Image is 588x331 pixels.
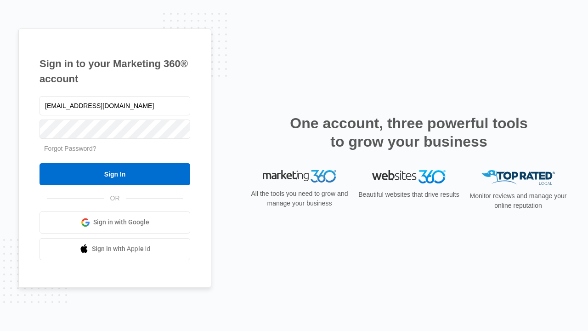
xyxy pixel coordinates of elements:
[481,170,555,185] img: Top Rated Local
[467,191,570,211] p: Monitor reviews and manage your online reputation
[357,190,460,200] p: Beautiful websites that drive results
[287,114,531,151] h2: One account, three powerful tools to grow your business
[92,244,151,254] span: Sign in with Apple Id
[40,163,190,185] input: Sign In
[93,217,149,227] span: Sign in with Google
[248,189,351,208] p: All the tools you need to grow and manage your business
[40,211,190,234] a: Sign in with Google
[40,56,190,86] h1: Sign in to your Marketing 360® account
[104,194,126,203] span: OR
[372,170,446,183] img: Websites 360
[40,238,190,260] a: Sign in with Apple Id
[40,96,190,115] input: Email
[263,170,336,183] img: Marketing 360
[44,145,96,152] a: Forgot Password?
